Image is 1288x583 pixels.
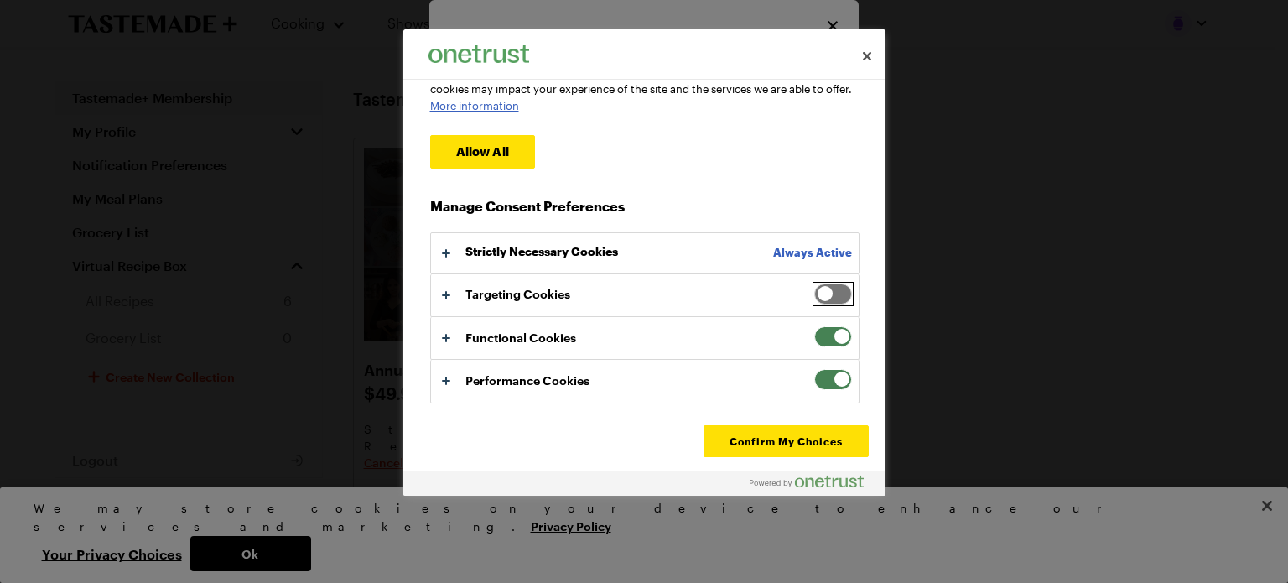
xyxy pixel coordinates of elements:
button: Close [849,38,885,75]
a: Powered by OneTrust Opens in a new Tab [750,475,877,496]
h3: Manage Consent Preferences [430,198,860,224]
button: Confirm My Choices [704,425,868,457]
img: Powered by OneTrust Opens in a new Tab [750,475,864,488]
a: More information about your privacy, opens in a new tab [430,99,519,112]
div: Company Logo [428,38,529,71]
div: Preference center [403,29,885,496]
img: Company Logo [428,45,529,63]
div: Your Privacy Choices [403,29,885,496]
button: Allow All [430,135,535,169]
